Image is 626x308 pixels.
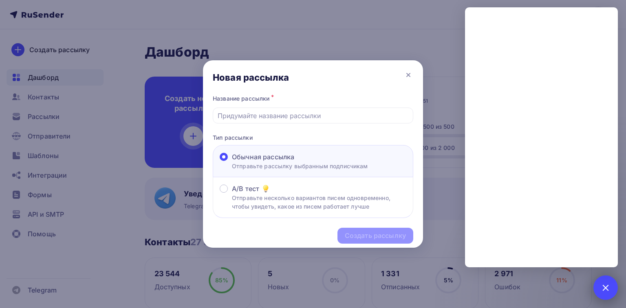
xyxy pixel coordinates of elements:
p: Отправьте несколько вариантов писем одновременно, чтобы увидеть, какое из писем работает лучше [232,194,406,211]
span: A/B тест [232,184,259,194]
div: Новая рассылка [213,72,289,83]
span: Обычная рассылка [232,152,294,162]
input: Придумайте название рассылки [218,111,409,121]
p: Тип рассылки [213,133,413,142]
p: Отправьте рассылку выбранным подписчикам [232,162,368,170]
div: Название рассылки [213,93,413,104]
